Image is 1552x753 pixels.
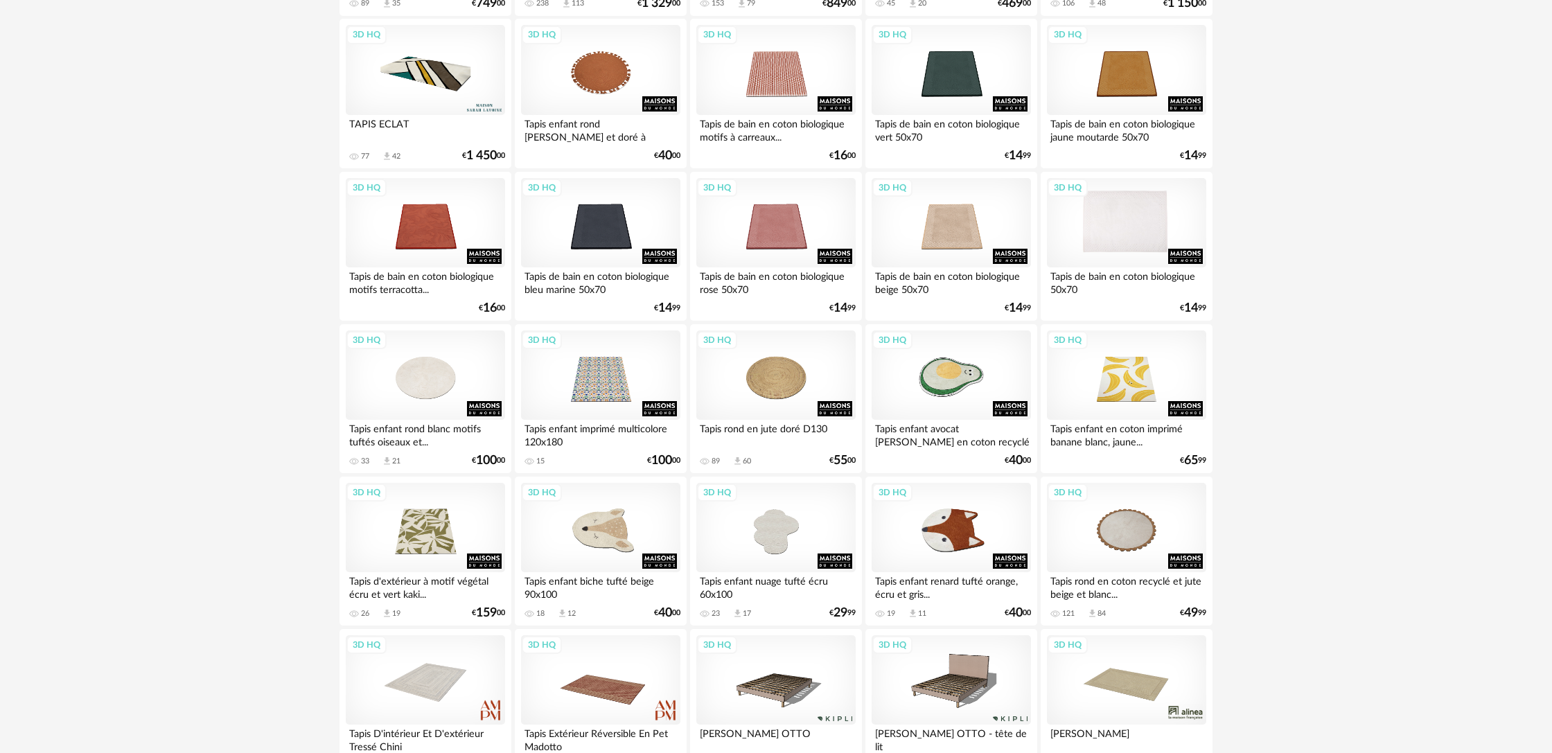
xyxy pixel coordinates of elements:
div: 11 [918,609,926,619]
span: 40 [1009,456,1023,466]
span: 65 [1184,456,1198,466]
div: Tapis de bain en coton biologique beige 50x70 [872,267,1031,295]
div: TAPIS ECLAT [346,115,505,143]
div: 3D HQ [522,331,562,349]
div: € 99 [1180,303,1206,313]
div: Tapis de bain en coton biologique vert 50x70 [872,115,1031,143]
div: 3D HQ [346,331,387,349]
a: 3D HQ Tapis de bain en coton biologique beige 50x70 €1499 [865,172,1037,321]
span: 49 [1184,608,1198,618]
span: 1 450 [466,151,497,161]
span: Download icon [382,608,392,619]
div: € 00 [1005,456,1031,466]
span: 55 [834,456,847,466]
span: Download icon [732,456,743,466]
div: Tapis enfant rond [PERSON_NAME] et doré à pompons D110 [521,115,680,143]
div: 77 [361,152,369,161]
a: 3D HQ Tapis enfant en coton imprimé banane blanc, jaune... €6599 [1041,324,1212,474]
a: 3D HQ Tapis rond en coton recyclé et jute beige et blanc... 121 Download icon 84 €4999 [1041,477,1212,626]
div: 3D HQ [1048,636,1088,654]
a: 3D HQ Tapis d'extérieur à motif végétal écru et vert kaki... 26 Download icon 19 €15900 [339,477,511,626]
div: 3D HQ [872,331,912,349]
span: Download icon [557,608,567,619]
div: Tapis enfant avocat [PERSON_NAME] en coton recyclé 92x116 [872,420,1031,448]
span: 14 [1009,151,1023,161]
div: 26 [361,609,369,619]
div: 3D HQ [1048,331,1088,349]
div: 84 [1097,609,1106,619]
span: 14 [1184,151,1198,161]
a: 3D HQ Tapis de bain en coton biologique motifs à carreaux... €1600 [690,19,862,168]
span: 29 [834,608,847,618]
div: 3D HQ [346,179,387,197]
div: 3D HQ [346,26,387,44]
div: Tapis de bain en coton biologique 50x70 [1047,267,1206,295]
div: Tapis de bain en coton biologique bleu marine 50x70 [521,267,680,295]
div: 19 [887,609,895,619]
div: 33 [361,457,369,466]
div: € 99 [829,303,856,313]
div: 121 [1062,609,1075,619]
span: 40 [658,151,672,161]
div: 3D HQ [872,636,912,654]
div: € 99 [1005,303,1031,313]
a: 3D HQ Tapis de bain en coton biologique jaune moutarde 50x70 €1499 [1041,19,1212,168]
div: [PERSON_NAME] OTTO - tête de lit [872,725,1031,752]
div: 3D HQ [346,484,387,502]
div: Tapis rond en jute doré D130 [696,420,856,448]
div: € 00 [462,151,505,161]
div: Tapis D'intérieur Et D'extérieur Tressé Chini [346,725,505,752]
div: Tapis enfant imprimé multicolore 120x180 [521,420,680,448]
div: € 99 [654,303,680,313]
div: [PERSON_NAME] [1047,725,1206,752]
a: 3D HQ Tapis de bain en coton biologique rose 50x70 €1499 [690,172,862,321]
div: Tapis d'extérieur à motif végétal écru et vert kaki... [346,572,505,600]
div: € 00 [829,456,856,466]
div: 3D HQ [522,636,562,654]
div: Tapis enfant en coton imprimé banane blanc, jaune... [1047,420,1206,448]
a: 3D HQ Tapis rond en jute doré D130 89 Download icon 60 €5500 [690,324,862,474]
div: € 99 [829,608,856,618]
div: Tapis enfant nuage tufté écru 60x100 [696,572,856,600]
div: Tapis enfant rond blanc motifs tuftés oiseaux et... [346,420,505,448]
span: 40 [1009,608,1023,618]
div: 19 [392,609,400,619]
div: Tapis Extérieur Réversible En Pet Madotto [521,725,680,752]
span: 14 [658,303,672,313]
div: 18 [536,609,545,619]
div: Tapis enfant biche tufté beige 90x100 [521,572,680,600]
div: € 99 [1180,608,1206,618]
div: Tapis de bain en coton biologique rose 50x70 [696,267,856,295]
span: Download icon [382,151,392,161]
div: 3D HQ [522,484,562,502]
a: 3D HQ Tapis enfant rond [PERSON_NAME] et doré à pompons D110 €4000 [515,19,687,168]
div: € 00 [472,608,505,618]
div: [PERSON_NAME] OTTO [696,725,856,752]
a: 3D HQ Tapis de bain en coton biologique 50x70 €1499 [1041,172,1212,321]
div: Tapis de bain en coton biologique motifs terracotta... [346,267,505,295]
span: 16 [483,303,497,313]
span: 16 [834,151,847,161]
span: 159 [476,608,497,618]
div: € 99 [1005,151,1031,161]
div: 12 [567,609,576,619]
div: 3D HQ [697,331,737,349]
a: 3D HQ Tapis enfant biche tufté beige 90x100 18 Download icon 12 €4000 [515,477,687,626]
a: 3D HQ TAPIS ECLAT 77 Download icon 42 €1 45000 [339,19,511,168]
div: 3D HQ [522,179,562,197]
div: Tapis de bain en coton biologique motifs à carreaux... [696,115,856,143]
div: 3D HQ [697,26,737,44]
div: Tapis rond en coton recyclé et jute beige et blanc... [1047,572,1206,600]
div: 3D HQ [697,636,737,654]
div: € 99 [1180,151,1206,161]
span: 14 [1184,303,1198,313]
div: € 00 [654,608,680,618]
span: 100 [476,456,497,466]
span: 100 [651,456,672,466]
span: Download icon [1087,608,1097,619]
div: € 00 [654,151,680,161]
a: 3D HQ Tapis de bain en coton biologique motifs terracotta... €1600 [339,172,511,321]
div: 3D HQ [1048,179,1088,197]
span: Download icon [382,456,392,466]
div: 42 [392,152,400,161]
